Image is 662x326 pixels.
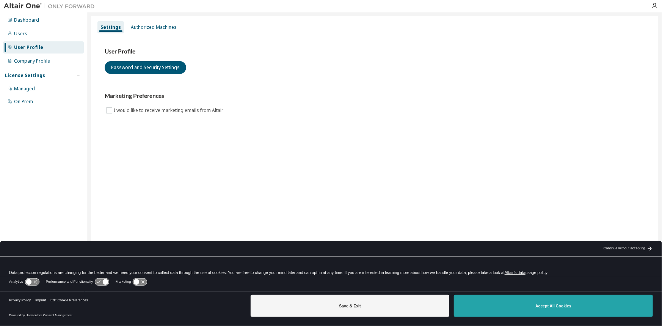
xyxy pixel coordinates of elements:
button: Password and Security Settings [105,61,186,74]
label: I would like to receive marketing emails from Altair [114,106,225,115]
div: Authorized Machines [131,24,177,30]
div: On Prem [14,99,33,105]
div: Managed [14,86,35,92]
div: User Profile [14,44,43,50]
div: Dashboard [14,17,39,23]
div: Company Profile [14,58,50,64]
div: License Settings [5,72,45,79]
h3: Marketing Preferences [105,92,645,100]
div: Settings [100,24,121,30]
div: Users [14,31,27,37]
h3: User Profile [105,48,645,55]
img: Altair One [4,2,99,10]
